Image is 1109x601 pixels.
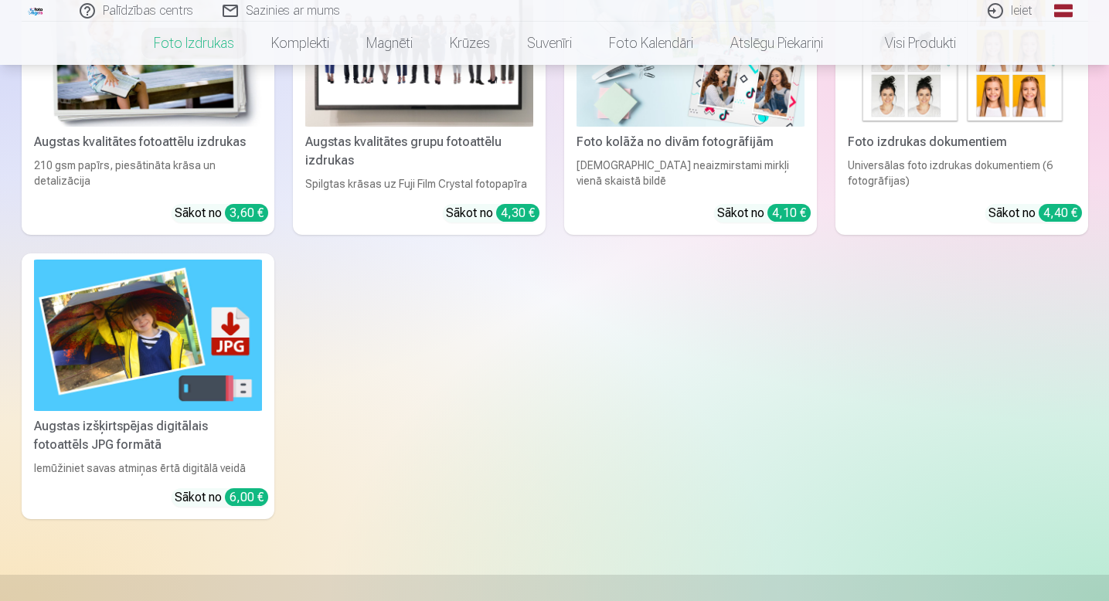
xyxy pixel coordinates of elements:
a: Komplekti [253,22,348,65]
div: Sākot no [446,204,539,222]
div: Foto izdrukas dokumentiem [842,133,1082,151]
div: Augstas izšķirtspējas digitālais fotoattēls JPG formātā [28,417,268,454]
div: 4,10 € [767,204,811,222]
div: 4,40 € [1039,204,1082,222]
a: Foto izdrukas [135,22,253,65]
a: Suvenīri [509,22,590,65]
a: Atslēgu piekariņi [712,22,842,65]
div: Sākot no [175,488,268,507]
div: 210 gsm papīrs, piesātināta krāsa un detalizācija [28,158,268,192]
div: Augstas kvalitātes grupu fotoattēlu izdrukas [299,133,539,170]
div: [DEMOGRAPHIC_DATA] neaizmirstami mirkļi vienā skaistā bildē [570,158,811,192]
div: Universālas foto izdrukas dokumentiem (6 fotogrāfijas) [842,158,1082,192]
a: Foto kalendāri [590,22,712,65]
div: Foto kolāža no divām fotogrāfijām [570,133,811,151]
div: Sākot no [988,204,1082,222]
div: Sākot no [175,204,268,222]
img: /fa1 [28,6,45,15]
a: Augstas izšķirtspējas digitālais fotoattēls JPG formātāAugstas izšķirtspējas digitālais fotoattēl... [22,253,274,520]
div: 4,30 € [496,204,539,222]
div: Sākot no [717,204,811,222]
div: Spilgtas krāsas uz Fuji Film Crystal fotopapīra [299,176,539,192]
a: Krūzes [431,22,509,65]
img: Augstas izšķirtspējas digitālais fotoattēls JPG formātā [34,260,262,412]
div: Augstas kvalitātes fotoattēlu izdrukas [28,133,268,151]
a: Visi produkti [842,22,975,65]
div: 6,00 € [225,488,268,506]
div: 3,60 € [225,204,268,222]
a: Magnēti [348,22,431,65]
div: Iemūžiniet savas atmiņas ērtā digitālā veidā [28,460,268,476]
